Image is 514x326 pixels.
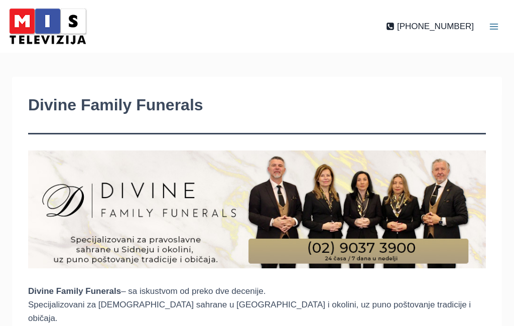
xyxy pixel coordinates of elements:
a: [PHONE_NUMBER] [386,20,474,33]
img: MIS Television [5,5,90,48]
strong: Divine Family Funerals [28,286,121,296]
h1: Divine Family Funerals [28,93,486,117]
span: [PHONE_NUMBER] [397,20,474,33]
button: Open menu [479,12,509,42]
